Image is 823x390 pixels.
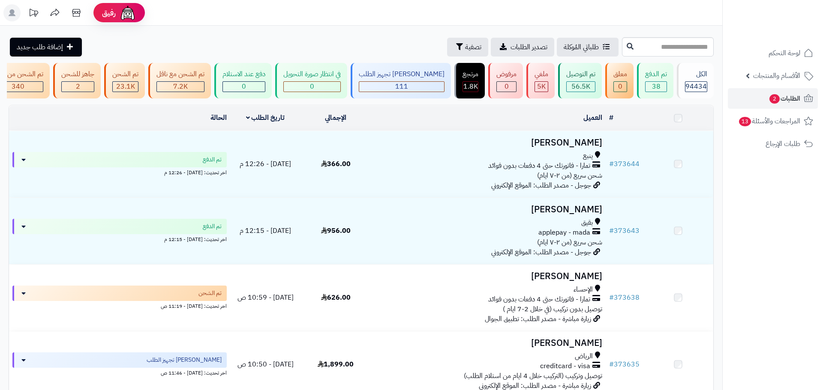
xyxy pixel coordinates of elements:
span: # [609,292,614,303]
a: تاريخ الطلب [246,113,285,123]
div: الكل [685,69,707,79]
span: شحن سريع (من ٢-٧ ايام) [537,170,602,181]
span: تصفية [465,42,481,52]
span: [DATE] - 12:26 م [240,159,291,169]
h3: [PERSON_NAME] [375,338,602,348]
span: تم الدفع [203,155,222,164]
span: 626.00 [321,292,351,303]
span: [DATE] - 10:59 ص [237,292,294,303]
span: لوحة التحكم [769,47,800,59]
a: لوحة التحكم [728,43,818,63]
span: # [609,226,614,236]
span: # [609,159,614,169]
div: تم الشحن [112,69,138,79]
div: 0 [497,82,516,92]
a: تم التوصيل 56.5K [556,63,604,98]
a: الحالة [210,113,227,123]
span: 5K [537,81,546,92]
h3: [PERSON_NAME] [375,205,602,214]
div: دفع عند الاستلام [222,69,265,79]
div: ملغي [535,69,548,79]
a: طلبات الإرجاع [728,134,818,154]
a: دفع عند الاستلام 0 [213,63,273,98]
a: مرفوض 0 [487,63,525,98]
a: طلباتي المُوكلة [557,38,619,57]
span: جوجل - مصدر الطلب: الموقع الإلكتروني [491,247,591,257]
div: معلق [613,69,627,79]
span: 0 [505,81,509,92]
span: تمارا - فاتورتك حتى 4 دفعات بدون فوائد [488,295,590,304]
a: الطلبات2 [728,88,818,109]
span: creditcard - visa [540,361,590,371]
span: توصيل بدون تركيب (في خلال 2-7 ايام ) [503,304,602,314]
span: جوجل - مصدر الطلب: الموقع الإلكتروني [491,180,591,191]
a: #373635 [609,359,640,369]
img: ai-face.png [119,4,136,21]
span: زيارة مباشرة - مصدر الطلب: تطبيق الجوال [485,314,591,324]
div: مرفوض [496,69,517,79]
span: المراجعات والأسئلة [738,115,800,127]
span: 38 [652,81,661,92]
a: # [609,113,613,123]
span: تم الشحن [198,289,222,298]
a: #373644 [609,159,640,169]
span: 2 [769,94,780,104]
span: 1.8K [463,81,478,92]
a: الإجمالي [325,113,346,123]
div: 111 [359,82,444,92]
div: 0 [284,82,340,92]
div: اخر تحديث: [DATE] - 11:46 ص [12,368,227,377]
span: 2 [76,81,80,92]
a: تحديثات المنصة [23,4,44,24]
span: تم الدفع [203,222,222,231]
div: مرتجع [463,69,478,79]
span: 13 [739,116,751,126]
div: [PERSON_NAME] تجهيز الطلب [359,69,445,79]
span: 366.00 [321,159,351,169]
span: 0 [618,81,622,92]
a: تم الشحن 23.1K [102,63,147,98]
div: جاهز للشحن [61,69,94,79]
div: 38 [646,82,667,92]
div: اخر تحديث: [DATE] - 12:26 م [12,167,227,176]
span: 56.5K [571,81,590,92]
span: 23.1K [116,81,135,92]
a: [PERSON_NAME] تجهيز الطلب 111 [349,63,453,98]
div: 7223 [157,82,204,92]
a: #373643 [609,226,640,236]
span: 340 [12,81,24,92]
span: طلباتي المُوكلة [564,42,599,52]
span: 1,899.00 [318,359,354,369]
a: معلق 0 [604,63,635,98]
span: شحن سريع (من ٢-٧ ايام) [537,237,602,247]
a: مرتجع 1.8K [453,63,487,98]
span: تمارا - فاتورتك حتى 4 دفعات بدون فوائد [488,161,590,171]
a: تم الشحن مع ناقل 7.2K [147,63,213,98]
div: تم الدفع [645,69,667,79]
span: إضافة طلب جديد [17,42,63,52]
div: اخر تحديث: [DATE] - 12:15 م [12,234,227,243]
span: applepay - mada [538,228,590,238]
img: logo-2.png [765,17,815,35]
span: 956.00 [321,226,351,236]
a: جاهز للشحن 2 [51,63,102,98]
span: [DATE] - 12:15 م [240,226,291,236]
span: # [609,359,614,369]
span: 7.2K [173,81,188,92]
h3: [PERSON_NAME] [375,138,602,148]
span: 0 [242,81,246,92]
h3: [PERSON_NAME] [375,271,602,281]
a: ملغي 5K [525,63,556,98]
span: الأقسام والمنتجات [753,70,800,82]
span: الإحساء [574,285,593,295]
span: الرياض [575,351,593,361]
span: طلبات الإرجاع [766,138,800,150]
span: ينبع [583,151,593,161]
div: 23119 [113,82,138,92]
span: 111 [395,81,408,92]
div: 0 [614,82,627,92]
a: تصدير الطلبات [491,38,554,57]
span: [PERSON_NAME] تجهيز الطلب [147,356,222,364]
div: 0 [223,82,265,92]
a: #373638 [609,292,640,303]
